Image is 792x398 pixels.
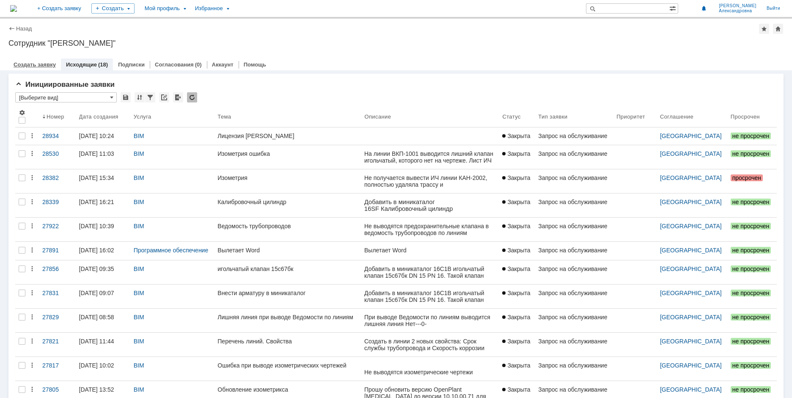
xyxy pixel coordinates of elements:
a: [GEOGRAPHIC_DATA] [660,150,722,157]
a: Закрыта [499,260,535,284]
a: не просрочен [727,127,777,145]
div: Изометрия [217,174,357,181]
li: Добавить в миникаталог 16SB Фильтр сетчатый у-образный DN 50 PN 1,6 марки [17,6,131,26]
div: [DATE] 10:39 [79,223,114,229]
span: Закрыта [502,314,530,321]
a: не просрочен [727,357,777,381]
div: Приоритет [616,113,645,120]
a: не просрочен [727,333,777,357]
div: [DATE] 16:02 [79,247,114,254]
a: Согласования [155,61,194,68]
div: [DATE] 16:21 [79,199,114,205]
a: 27891 [39,242,76,260]
a: Создать заявку [14,61,56,68]
th: Услуга [130,106,214,127]
div: [DATE] 08:58 [79,314,114,321]
a: Закрыта [499,309,535,332]
a: BIM [134,290,144,296]
div: Запрос на обслуживание [538,386,610,393]
div: Сотрудник "[PERSON_NAME]" [8,39,784,47]
div: Сохранить вид [121,92,131,102]
a: BIM [134,133,144,139]
div: Фильтрация... [145,92,155,102]
div: [DATE] 10:24 [79,133,114,139]
a: Программное обеспечение [134,247,209,254]
div: Действия [29,362,36,369]
div: Действия [29,338,36,345]
span: Закрыта [502,150,530,157]
span: Закрыта [502,223,530,229]
a: Вылетает Word [214,242,361,260]
div: 27829 [42,314,72,321]
div: Статус [502,113,520,120]
div: Экспорт списка [173,92,183,102]
th: Приоритет [613,106,657,127]
a: Закрыта [499,333,535,357]
span: не просрочен [731,133,771,139]
span: Закрыта [502,290,530,296]
a: Запрос на обслуживание [535,169,613,193]
a: [DATE] 11:44 [76,333,130,357]
a: [GEOGRAPHIC_DATA] [660,386,722,393]
div: Действия [29,290,36,296]
span: Закрыта [502,386,530,393]
a: Изометрия ошибка [214,145,361,169]
th: Соглашение [657,106,727,127]
div: Описание [364,113,391,120]
a: Запрос на обслуживание [535,193,613,217]
a: Перечень линий. Свойства [214,333,361,357]
div: Действия [29,133,36,139]
span: Александровна [719,8,756,14]
a: [GEOGRAPHIC_DATA] [660,290,722,296]
a: [GEOGRAPHIC_DATA] [660,223,722,229]
div: 28382 [42,174,72,181]
a: Исходящие [66,61,97,68]
a: не просрочен [727,145,777,169]
a: Закрыта [499,145,535,169]
div: Запрос на обслуживание [538,174,610,181]
div: игольчатый клапан 15с67бк [217,265,357,272]
span: не просрочен [731,338,771,345]
div: Добавить в избранное [759,24,769,34]
div: Запрос на обслуживание [538,338,610,345]
a: Закрыта [499,285,535,308]
a: 27831 [39,285,76,308]
div: [DATE] 10:02 [79,362,114,369]
a: [GEOGRAPHIC_DATA] [660,133,722,139]
a: [DATE] 15:34 [76,169,130,193]
div: Запрос на обслуживание [538,265,610,272]
a: [DATE] 10:39 [76,218,130,241]
div: Действия [29,223,36,229]
a: BIM [134,223,144,229]
div: Запрос на обслуживание [538,247,610,254]
a: не просрочен [727,193,777,217]
a: не просрочен [727,309,777,332]
div: [DATE] 09:35 [79,265,114,272]
span: не просрочен [731,290,771,296]
a: Ведомость трубопроводов [214,218,361,241]
a: Лицензия [PERSON_NAME] [214,127,361,145]
div: [DATE] 09:07 [79,290,114,296]
a: BIM [134,199,144,205]
a: Закрыта [499,357,535,381]
div: Запрос на обслуживание [538,150,610,157]
a: просрочен [727,169,777,193]
div: Калибровочный цилиндр [217,199,357,205]
a: Помощь [244,61,266,68]
a: [GEOGRAPHIC_DATA] [660,314,722,321]
a: игольчатый клапан 15с67бк [214,260,361,284]
a: 27821 [39,333,76,357]
div: Лишняя линия при выводе Ведомости по линиям [217,314,357,321]
div: Дата создания [79,113,118,120]
div: Номер [47,113,64,120]
div: [DATE] 11:03 [79,150,114,157]
div: Запрос на обслуживание [538,362,610,369]
a: 28934 [39,127,76,145]
a: Назад [16,25,32,32]
a: 28382 [39,169,76,193]
div: Обновление изометрикса [217,386,357,393]
div: Тема [217,113,231,120]
img: logo [10,5,17,12]
span: не просрочен [731,265,771,272]
a: [DATE] 08:58 [76,309,130,332]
